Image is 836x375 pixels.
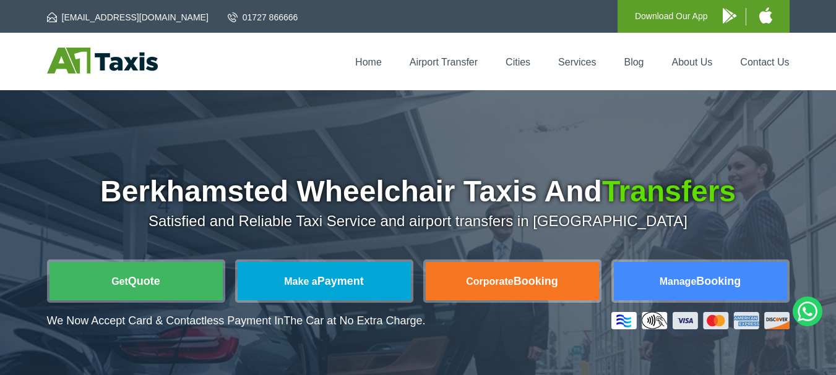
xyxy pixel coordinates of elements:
[624,57,644,67] a: Blog
[666,348,830,375] iframe: chat widget
[602,175,736,208] span: Transfers
[283,314,425,327] span: The Car at No Extra Charge.
[635,9,708,24] p: Download Our App
[47,213,790,230] p: Satisfied and Reliable Taxi Service and airport transfers in [GEOGRAPHIC_DATA]
[723,8,736,23] img: A1 Taxis Android App
[740,57,789,67] a: Contact Us
[614,262,787,300] a: ManageBooking
[50,262,223,300] a: GetQuote
[759,7,772,23] img: A1 Taxis iPhone App
[47,48,158,74] img: A1 Taxis St Albans LTD
[47,177,790,206] h1: Berkhamsted Wheelchair Taxis And
[355,57,382,67] a: Home
[466,276,513,287] span: Corporate
[426,262,599,300] a: CorporateBooking
[238,262,411,300] a: Make aPayment
[672,57,713,67] a: About Us
[111,276,128,287] span: Get
[660,276,697,287] span: Manage
[611,312,790,329] img: Credit And Debit Cards
[284,276,317,287] span: Make a
[410,57,478,67] a: Airport Transfer
[506,57,530,67] a: Cities
[47,314,426,327] p: We Now Accept Card & Contactless Payment In
[228,11,298,23] a: 01727 866666
[558,57,596,67] a: Services
[47,11,209,23] a: [EMAIL_ADDRESS][DOMAIN_NAME]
